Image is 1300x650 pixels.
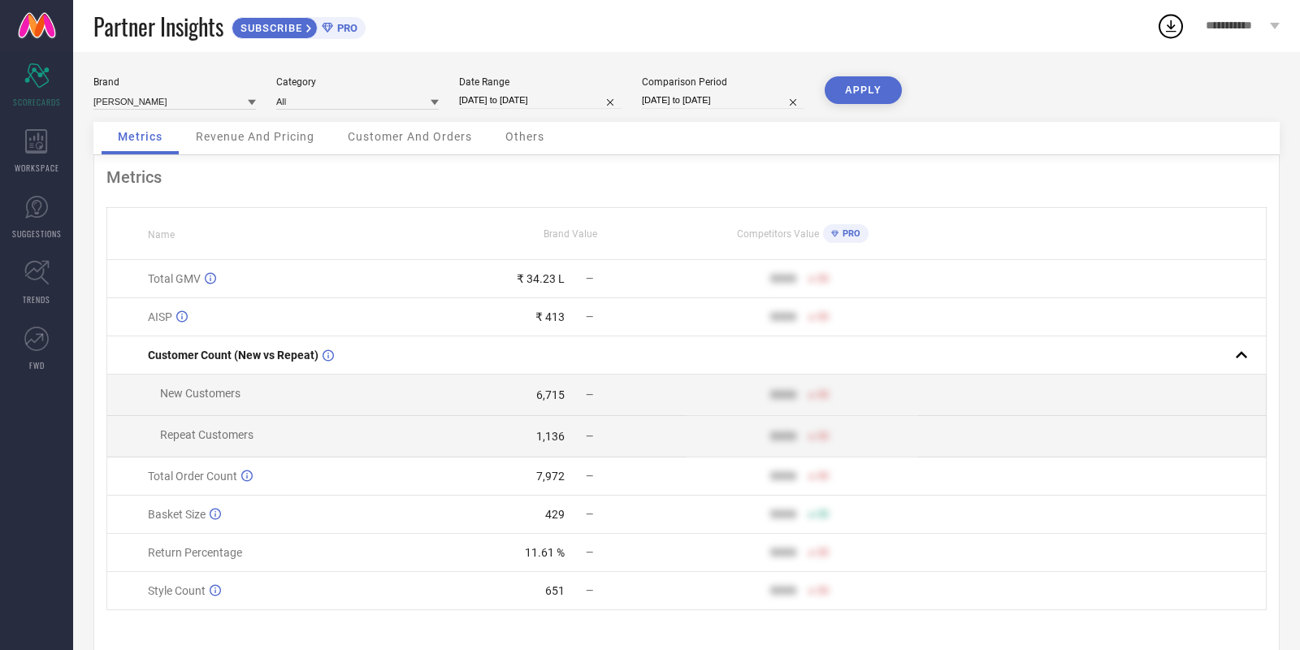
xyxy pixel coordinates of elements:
div: 9999 [770,430,796,443]
span: Metrics [118,130,162,143]
span: 50 [817,470,829,482]
input: Select comparison period [642,92,804,109]
div: 9999 [770,272,796,285]
span: Customer And Orders [348,130,472,143]
span: Revenue And Pricing [196,130,314,143]
div: Metrics [106,167,1267,187]
span: Basket Size [148,508,206,521]
span: — [586,431,593,442]
span: — [586,509,593,520]
span: Partner Insights [93,10,223,43]
span: Competitors Value [737,228,819,240]
span: 50 [817,389,829,401]
span: 50 [817,431,829,442]
span: Repeat Customers [160,428,253,441]
span: — [586,585,593,596]
div: 6,715 [536,388,565,401]
div: 429 [545,508,565,521]
span: New Customers [160,387,240,400]
div: 9999 [770,310,796,323]
div: Brand [93,76,256,88]
span: Style Count [148,584,206,597]
span: — [586,470,593,482]
span: Customer Count (New vs Repeat) [148,349,318,362]
span: FWD [29,359,45,371]
div: 9999 [770,508,796,521]
div: 9999 [770,388,796,401]
span: 50 [817,585,829,596]
span: — [586,389,593,401]
div: 7,972 [536,470,565,483]
span: Total Order Count [148,470,237,483]
div: ₹ 34.23 L [517,272,565,285]
div: Category [276,76,439,88]
div: 9999 [770,470,796,483]
span: PRO [838,228,860,239]
span: WORKSPACE [15,162,59,174]
span: 50 [817,547,829,558]
div: 651 [545,584,565,597]
span: Brand Value [544,228,597,240]
span: AISP [148,310,172,323]
span: 50 [817,509,829,520]
div: ₹ 413 [535,310,565,323]
span: Others [505,130,544,143]
div: 11.61 % [525,546,565,559]
div: 9999 [770,546,796,559]
button: APPLY [825,76,902,104]
div: Comparison Period [642,76,804,88]
span: Name [148,229,175,240]
a: SUBSCRIBEPRO [232,13,366,39]
span: SCORECARDS [13,96,61,108]
span: SUGGESTIONS [12,227,62,240]
span: — [586,311,593,323]
span: TRENDS [23,293,50,305]
span: 50 [817,311,829,323]
span: 50 [817,273,829,284]
span: PRO [333,22,357,34]
div: 9999 [770,584,796,597]
span: Return Percentage [148,546,242,559]
span: — [586,547,593,558]
div: Date Range [459,76,622,88]
span: Total GMV [148,272,201,285]
span: SUBSCRIBE [232,22,306,34]
div: 1,136 [536,430,565,443]
div: Open download list [1156,11,1185,41]
input: Select date range [459,92,622,109]
span: — [586,273,593,284]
